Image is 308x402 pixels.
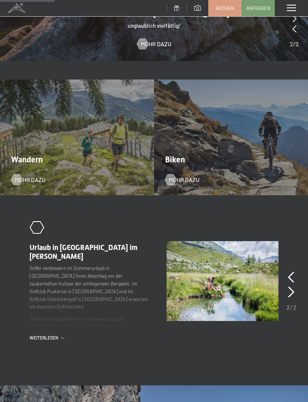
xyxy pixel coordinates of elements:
span: Urlaub in [GEOGRAPHIC_DATA] im [PERSON_NAME] [30,243,137,261]
span: 2 [295,40,299,48]
span: 2 [287,304,290,311]
a: Anfragen [242,0,274,16]
span: 2 [293,304,296,311]
a: Mehr dazu [165,176,199,184]
span: / [293,40,295,48]
a: Mehr dazu [11,176,45,184]
span: Biken [165,155,185,164]
span: Mehr dazu [141,40,171,48]
a: Buchen [209,0,241,16]
img: Ein Sommerurlaub in Südtirol – zum Träumen [167,241,278,321]
p: Golfer verbessern im Sommerurlaub in [GEOGRAPHIC_DATA] ihren Abschlag vor der zauberhaften Kuliss... [30,264,148,311]
span: Wandern [11,155,43,164]
span: Weiterlesen [30,335,61,341]
span: Anfragen [246,5,270,11]
span: Buchen [216,5,234,11]
span: Mehr dazu [15,176,45,184]
span: / [290,304,292,311]
span: Mehr dazu [169,176,199,184]
span: 2 [290,40,293,48]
